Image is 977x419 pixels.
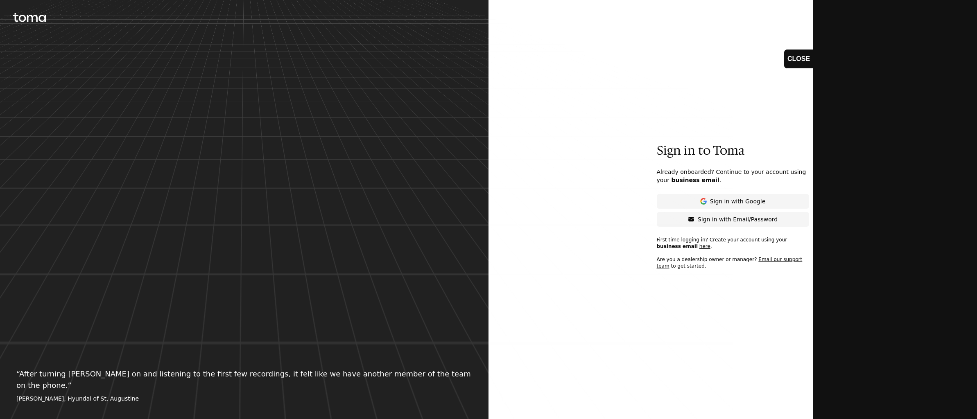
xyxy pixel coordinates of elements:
p: Sign in to Toma [657,143,809,158]
span: business email [671,177,719,183]
footer: [PERSON_NAME], Hyundai of St. Augustine [16,394,472,403]
span: business email [657,243,698,249]
a: here [699,243,710,249]
p: Sign in with Email/Password [698,215,778,223]
p: “ After turning [PERSON_NAME] on and listening to the first few recordings, it felt like we have ... [16,368,472,391]
button: Sign in with Google [657,194,809,209]
p: First time logging in? Create your account using your . Are you a dealership owner or manager? to... [657,237,809,276]
p: Already onboarded? Continue to your account using your . [657,168,809,184]
p: Sign in with Google [710,197,766,205]
button: Sign in with Email/Password [657,212,809,227]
